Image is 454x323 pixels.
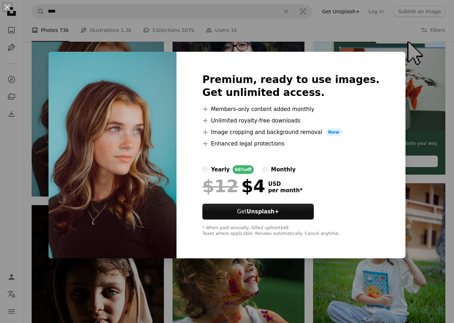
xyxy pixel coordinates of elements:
li: Members-only content added monthly [202,105,380,114]
div: monthly [271,165,296,174]
li: Unlimited royalty-free downloads [202,116,380,125]
span: New [325,128,343,137]
div: 66% off [233,165,254,174]
div: $4 [202,177,265,195]
span: per month * [268,187,303,194]
span: USD [268,181,303,187]
div: * When paid annually, billed upfront $48 Taxes where applicable. Renews automatically. Cancel any... [202,225,380,237]
h2: Premium, ready to use images. Get unlimited access. [202,73,380,99]
li: Image cropping and background removal [202,128,380,137]
input: monthly [262,167,268,172]
span: $12 [202,177,238,195]
input: yearly66%off [202,167,208,172]
button: GetUnsplash+ [202,204,314,220]
img: premium_photo-1670282393309-70fd7f8eb1ef [49,52,176,259]
strong: Unsplash+ [247,208,279,215]
div: yearly [211,165,230,174]
li: Enhanced legal protections [202,139,380,148]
